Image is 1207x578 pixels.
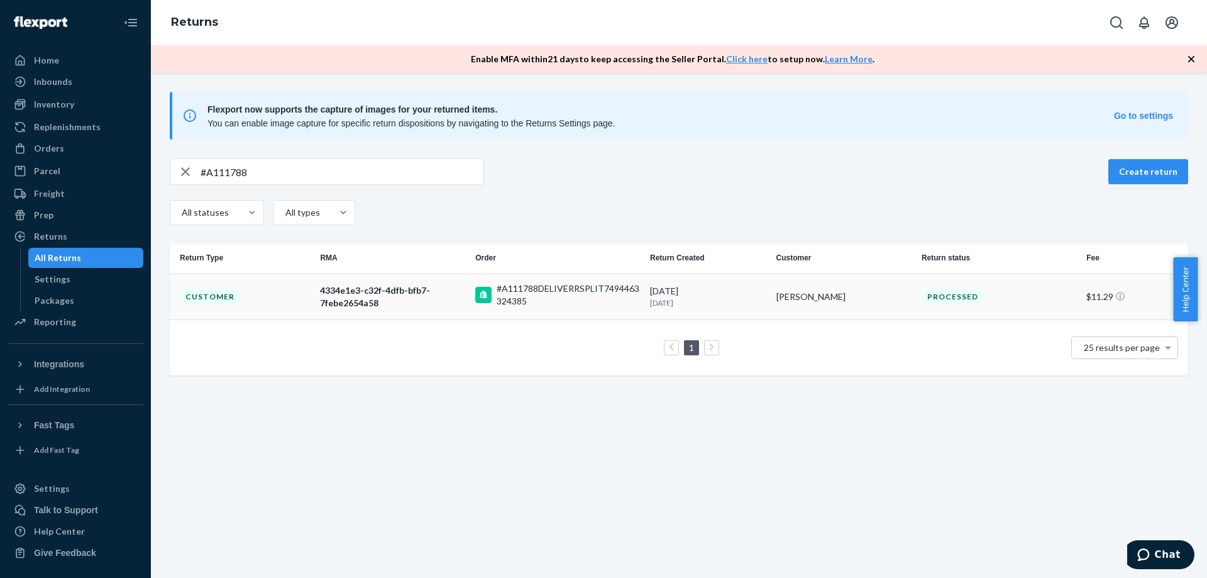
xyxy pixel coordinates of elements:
[1127,540,1194,572] iframe: Opens a widget where you can chat to one of our agents
[470,243,645,274] th: Order
[34,525,85,538] div: Help Center
[1108,159,1188,184] button: Create return
[207,118,615,128] span: You can enable image capture for specific return dispositions by navigating to the Returns Settin...
[1084,342,1160,353] span: 25 results per page
[34,384,90,394] div: Add Integration
[8,415,143,435] button: Fast Tags
[34,142,64,155] div: Orders
[28,269,144,289] a: Settings
[8,205,143,225] a: Prep
[34,187,65,200] div: Freight
[8,379,143,399] a: Add Integration
[8,440,143,460] a: Add Fast Tag
[645,243,771,274] th: Return Created
[8,354,143,374] button: Integrations
[34,165,60,177] div: Parcel
[1159,10,1184,35] button: Open account menu
[917,243,1081,274] th: Return status
[686,342,697,353] a: Page 1 is your current page
[14,16,67,29] img: Flexport logo
[471,53,874,65] p: Enable MFA within 21 days to keep accessing the Seller Portal. to setup now. .
[1132,10,1157,35] button: Open notifications
[34,504,98,516] div: Talk to Support
[8,72,143,92] a: Inbounds
[8,543,143,563] button: Give Feedback
[35,273,70,286] div: Settings
[8,50,143,70] a: Home
[8,117,143,137] a: Replenishments
[171,15,218,29] a: Returns
[497,282,640,308] div: #A111788DELIVERRSPLIT7494463324385
[34,316,76,328] div: Reporting
[161,4,228,41] ol: breadcrumbs
[8,500,143,520] button: Talk to Support
[825,53,873,64] a: Learn More
[182,206,227,219] div: All statuses
[1081,274,1188,320] td: $11.29
[34,98,74,111] div: Inventory
[34,419,74,431] div: Fast Tags
[207,102,1114,117] span: Flexport now supports the capture of images for your returned items.
[34,75,72,88] div: Inbounds
[118,10,143,35] button: Close Navigation
[8,184,143,204] a: Freight
[1173,257,1198,321] button: Help Center
[8,226,143,247] a: Returns
[8,138,143,158] a: Orders
[34,445,79,455] div: Add Fast Tag
[34,358,84,370] div: Integrations
[315,243,470,274] th: RMA
[320,284,465,309] div: 4334e1e3-c32f-4dfb-bfb7-7febe2654a58
[28,248,144,268] a: All Returns
[34,209,53,221] div: Prep
[8,479,143,499] a: Settings
[201,159,483,184] input: Search returns by rma, id, tracking number
[776,291,912,303] div: [PERSON_NAME]
[35,294,74,307] div: Packages
[650,297,766,308] p: [DATE]
[1081,243,1188,274] th: Fee
[35,252,81,264] div: All Returns
[8,312,143,332] a: Reporting
[8,161,143,181] a: Parcel
[34,547,96,559] div: Give Feedback
[34,482,70,495] div: Settings
[285,206,318,219] div: All types
[771,243,917,274] th: Customer
[180,289,240,304] div: Customer
[922,289,984,304] div: Processed
[170,243,315,274] th: Return Type
[1114,109,1173,122] button: Go to settings
[8,94,143,114] a: Inventory
[28,291,144,311] a: Packages
[34,230,67,243] div: Returns
[34,54,59,67] div: Home
[1104,10,1129,35] button: Open Search Box
[34,121,101,133] div: Replenishments
[8,521,143,542] a: Help Center
[650,285,766,308] div: [DATE]
[726,53,768,64] a: Click here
